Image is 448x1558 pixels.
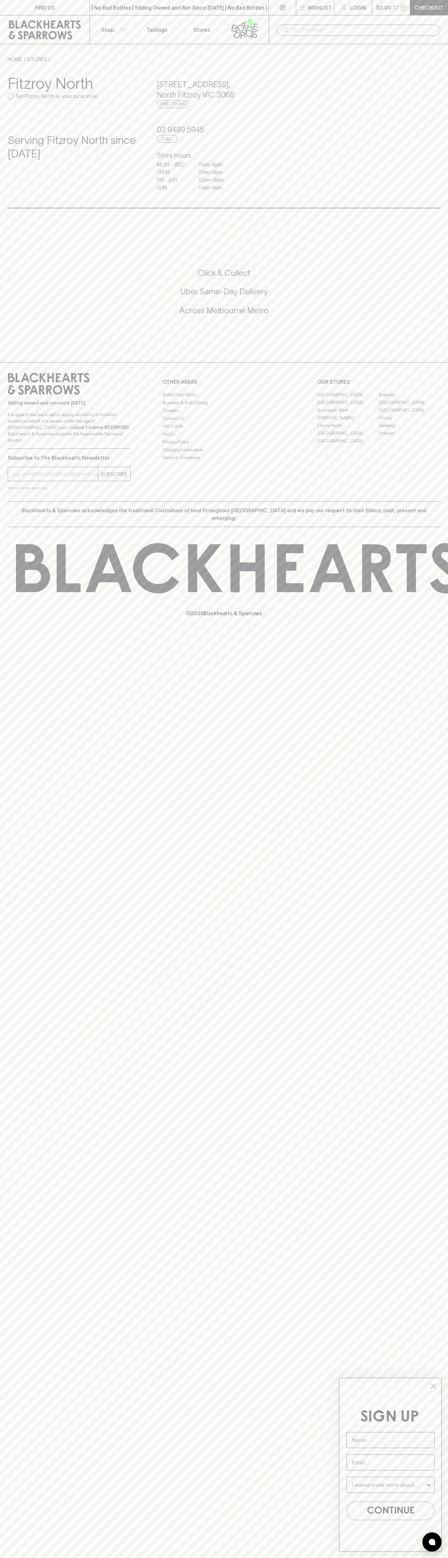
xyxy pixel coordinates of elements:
a: STORES [27,56,47,62]
p: Subscribe to The Blackhearts Newsletter [8,454,131,462]
a: [GEOGRAPHIC_DATA] [379,406,440,414]
p: 0 [402,6,404,9]
div: Call to action block [8,242,440,349]
h5: [STREET_ADDRESS] , North Fitzroy VIC 3068 [157,80,291,100]
p: $0.00 [376,4,391,12]
a: Tastings [134,15,179,44]
p: SUBSCRIBE [101,470,128,478]
h3: Fitzroy North [8,74,142,92]
a: Call [157,135,177,143]
a: HOME [8,56,22,62]
h5: Uber Same-Day Delivery [8,286,440,297]
strong: Liquor License #32064953 [70,425,129,430]
img: bubble-icon [429,1539,435,1545]
a: Careers [163,407,286,415]
p: We will never spam you [8,485,131,491]
input: Email [346,1454,435,1470]
a: [GEOGRAPHIC_DATA] [317,391,379,398]
p: FIND US [35,4,55,12]
a: Braddon [379,391,440,398]
p: Shop [101,26,114,34]
h5: Click & Collect [8,268,440,278]
a: Prahran [379,429,440,437]
p: Blackhearts & Sparrows acknowledges the traditional Custodians of land throughout [GEOGRAPHIC_DAT... [12,507,436,522]
a: [GEOGRAPHIC_DATA] [317,437,379,445]
p: It is against the law to sell or supply alcohol to, or to obtain alcohol on behalf of a person un... [8,411,131,443]
h6: Store Hours [157,150,291,161]
p: Stores [193,26,210,34]
p: FRI - SAT [157,176,189,184]
a: Stores [179,15,224,44]
a: Business & Bulk Gifting [163,399,286,406]
input: Try "Pinot noir" [292,25,435,35]
a: Contact Us [163,415,286,422]
p: OUR STORES [317,378,440,386]
a: FAQ's [163,430,286,438]
input: I wanna know more about... [352,1477,425,1493]
h5: Across Melbourne Metro [8,305,440,316]
h4: Serving Fitzroy North since [DATE] [8,134,142,161]
a: [GEOGRAPHIC_DATA] [317,398,379,406]
input: e.g. jane@blackheartsandsparrows.com.au [13,469,98,479]
span: SIGN UP [360,1410,419,1425]
p: Tastings [147,26,167,34]
a: Terms & Conditions [163,454,286,462]
button: Shop [90,15,135,44]
a: Gift Cards [163,423,286,430]
p: SUN [157,184,189,191]
a: [PERSON_NAME] [317,414,379,422]
p: Wishlist [307,4,332,12]
button: Show Options [425,1477,432,1493]
a: Fitzroy North [317,422,379,429]
a: Brunswick West [317,406,379,414]
p: 11am - 8pm [199,161,231,168]
p: 10am - 9pm [199,176,231,184]
p: Sibling owned and run since [DATE] [8,400,131,406]
a: Bottle Drop FAQ's [163,391,286,399]
a: Geelong [379,422,440,429]
p: Login [350,4,366,12]
a: Fitzroy [379,414,440,422]
input: Name [346,1432,435,1448]
div: FLYOUT Form [333,1371,448,1558]
p: OTHER AREAS [163,378,286,386]
h5: 03 9489 5945 [157,125,291,135]
p: THUR [157,168,189,176]
a: Shipping Information [163,446,286,454]
a: Privacy Policy [163,438,286,446]
p: 11am - 9pm [199,168,231,176]
p: Set Fitzroy North as your local store [16,92,97,100]
p: Checkout [415,4,444,12]
a: [GEOGRAPHIC_DATA] [379,398,440,406]
a: [GEOGRAPHIC_DATA] [317,429,379,437]
p: 11am - 8pm [199,184,231,191]
button: Close dialog [428,1380,439,1392]
button: CONTINUE [346,1502,435,1520]
button: SUBSCRIBE [98,467,130,481]
p: MON - WED [157,161,189,168]
a: Directions [157,100,189,108]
